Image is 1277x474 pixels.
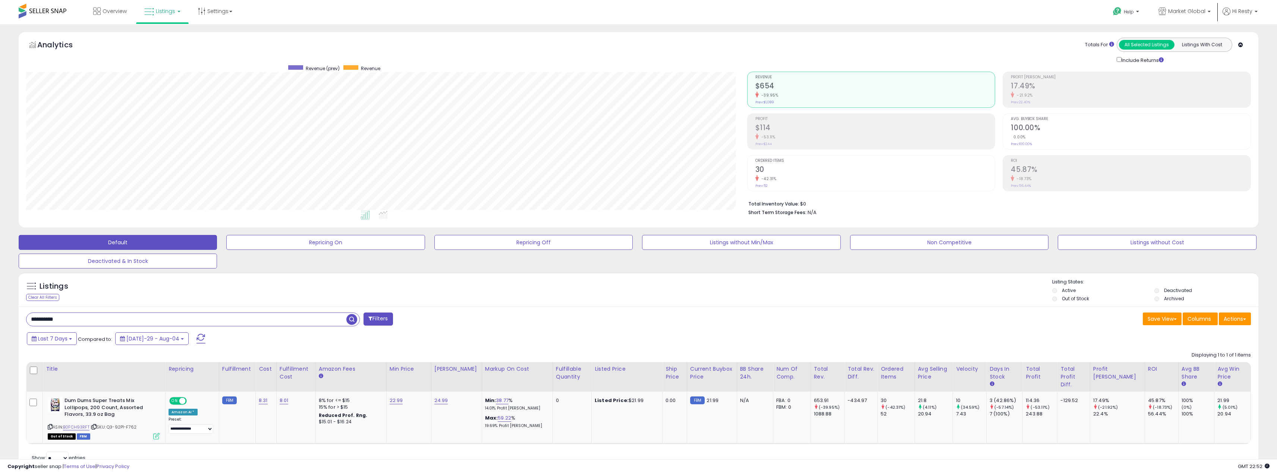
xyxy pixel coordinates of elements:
[748,201,799,207] b: Total Inventory Value:
[990,381,994,387] small: Days In Stock.
[918,411,953,417] div: 20.94
[918,397,953,404] div: 21.8
[434,235,633,250] button: Repricing Off
[26,294,59,301] div: Clear All Filters
[1011,183,1031,188] small: Prev: 56.44%
[881,411,915,417] div: 52
[126,335,179,342] span: [DATE]-29 - Aug-04
[881,365,912,381] div: Ordered Items
[1011,75,1251,79] span: Profit [PERSON_NAME]
[1026,365,1054,381] div: Total Profit
[595,397,629,404] b: Listed Price:
[222,365,252,373] div: Fulfillment
[707,397,718,404] span: 21.99
[1011,142,1032,146] small: Prev: 100.00%
[19,235,217,250] button: Default
[361,65,380,72] span: Revenue
[319,419,381,425] div: $15.01 - $16.24
[1011,117,1251,121] span: Avg. Buybox Share
[485,397,496,404] b: Min:
[1192,352,1251,359] div: Displaying 1 to 1 of 1 items
[390,397,403,404] a: 22.99
[740,365,770,381] div: BB Share 24h.
[814,365,842,381] div: Total Rev.
[46,365,162,373] div: Title
[595,365,659,373] div: Listed Price
[850,235,1048,250] button: Non Competitive
[319,412,368,418] b: Reduced Prof. Rng.
[496,397,509,404] a: 38.77
[1031,404,1049,410] small: (-53.11%)
[759,176,777,182] small: -42.31%
[1098,404,1118,410] small: (-21.92%)
[434,397,448,404] a: 24.99
[1217,397,1251,404] div: 21.99
[1183,313,1218,325] button: Columns
[814,397,844,404] div: 653.91
[1093,397,1145,404] div: 17.49%
[482,362,553,392] th: The percentage added to the cost of goods (COGS) that forms the calculator for Min & Max prices.
[65,397,155,420] b: Dum Dums Super Treats Mix Lollipops, 200 Count, Assorted Flavors, 33.9 oz Bag
[319,365,383,373] div: Amazon Fees
[1119,40,1174,50] button: All Selected Listings
[666,365,684,381] div: Ship Price
[319,404,381,411] div: 15% for > $15
[595,397,657,404] div: $21.99
[1062,287,1076,293] label: Active
[319,397,381,404] div: 8% for <= $15
[748,199,1245,208] li: $0
[1062,295,1089,302] label: Out of Stock
[990,411,1022,417] div: 7 (100%)
[1111,56,1173,64] div: Include Returns
[48,397,160,439] div: ASIN:
[1148,397,1178,404] div: 45.87%
[1014,176,1032,182] small: -18.73%
[1168,7,1205,15] span: Market Global
[78,336,112,343] span: Compared to:
[485,414,498,421] b: Max:
[226,235,425,250] button: Repricing On
[77,433,90,440] span: FBM
[1164,287,1192,293] label: Deactivated
[91,424,136,430] span: | SKU: Q3-92P1-F762
[1011,100,1030,104] small: Prev: 22.40%
[1014,92,1033,98] small: -21.92%
[1217,381,1222,387] small: Avg Win Price.
[1217,365,1248,381] div: Avg Win Price
[1174,40,1230,50] button: Listings With Cost
[37,40,87,52] h5: Analytics
[1052,279,1258,286] p: Listing States:
[740,397,768,404] div: N/A
[1107,1,1147,24] a: Help
[755,165,995,175] h2: 30
[259,397,268,404] a: 8.31
[186,398,198,404] span: OFF
[755,75,995,79] span: Revenue
[956,397,986,404] div: 10
[755,100,774,104] small: Prev: $1,089
[1026,411,1057,417] div: 243.88
[690,365,734,381] div: Current Buybox Price
[97,463,129,470] a: Privacy Policy
[808,209,817,216] span: N/A
[990,397,1022,404] div: 3 (42.86%)
[1093,365,1142,381] div: Profit [PERSON_NAME]
[1219,313,1251,325] button: Actions
[1217,411,1251,417] div: 20.94
[819,404,840,410] small: (-39.95%)
[1011,82,1251,92] h2: 17.49%
[1182,411,1214,417] div: 100%
[390,365,428,373] div: Min Price
[1182,404,1192,410] small: (0%)
[755,123,995,134] h2: $114
[32,454,85,461] span: Show: entries
[1148,411,1178,417] div: 56.44%
[7,463,129,470] div: seller snap | |
[48,397,63,412] img: 511LGUe6bDL._SL40_.jpg
[923,404,937,410] small: (4.11%)
[169,417,213,434] div: Preset:
[1085,41,1114,48] div: Totals For
[1011,123,1251,134] h2: 100.00%
[847,397,872,404] div: -434.97
[498,414,511,422] a: 59.22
